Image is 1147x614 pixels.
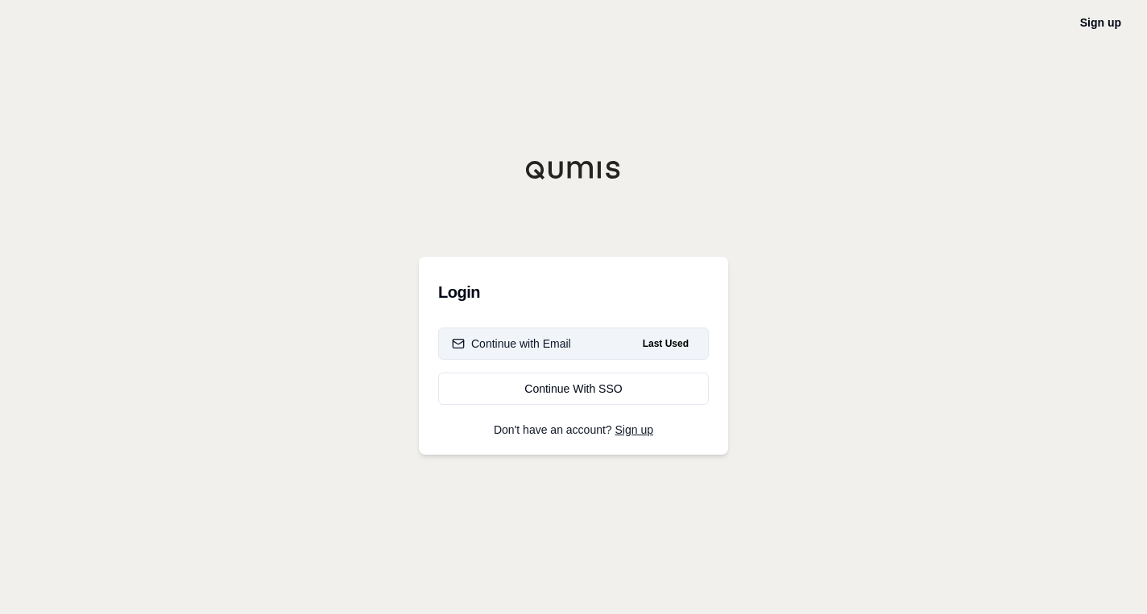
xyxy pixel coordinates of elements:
a: Sign up [615,423,653,436]
h3: Login [438,276,709,308]
div: Continue With SSO [452,381,695,397]
div: Continue with Email [452,336,571,352]
p: Don't have an account? [438,424,709,435]
button: Continue with EmailLast Used [438,328,709,360]
img: Qumis [525,160,622,179]
a: Continue With SSO [438,373,709,405]
a: Sign up [1080,16,1121,29]
span: Last Used [636,334,695,353]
